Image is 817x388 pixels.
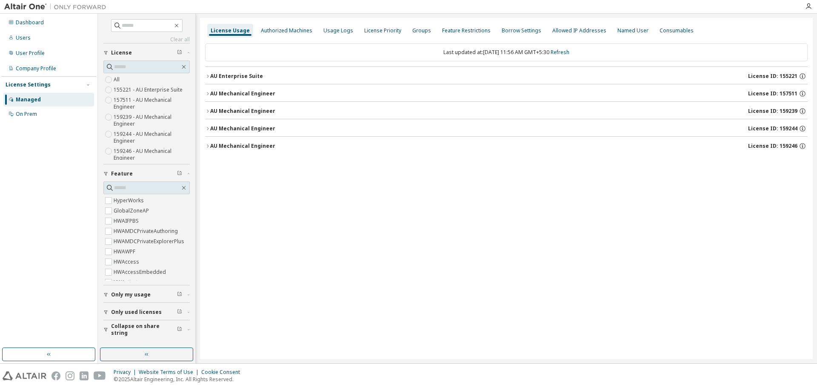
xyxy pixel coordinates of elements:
label: 159246 - AU Mechanical Engineer [114,146,190,163]
div: Dashboard [16,19,44,26]
label: HWActivate [114,277,143,287]
img: youtube.svg [94,371,106,380]
div: Borrow Settings [502,27,541,34]
p: © 2025 Altair Engineering, Inc. All Rights Reserved. [114,376,245,383]
div: License Priority [364,27,401,34]
span: Collapse on share string [111,323,177,336]
span: License ID: 159244 [748,125,797,132]
button: AU Mechanical EngineerLicense ID: 159246 [205,137,808,155]
div: Named User [617,27,648,34]
div: Usage Logs [323,27,353,34]
div: Authorized Machines [261,27,312,34]
div: AU Mechanical Engineer [210,143,275,149]
a: Clear all [103,36,190,43]
span: License ID: 155221 [748,73,797,80]
label: 159244 - AU Mechanical Engineer [114,129,190,146]
button: AU Enterprise SuiteLicense ID: 155221 [205,67,808,86]
div: License Settings [6,81,51,88]
div: Website Terms of Use [139,369,201,376]
span: Clear filter [177,309,182,316]
div: Groups [412,27,431,34]
div: Consumables [660,27,694,34]
div: AU Mechanical Engineer [210,90,275,97]
label: 157511 - AU Mechanical Engineer [114,95,190,112]
label: HWAIFPBS [114,216,140,226]
label: GlobalZoneAP [114,206,151,216]
span: Feature [111,170,133,177]
label: All [114,75,121,85]
label: HWAccess [114,257,141,267]
label: HWAMDCPrivateAuthoring [114,226,180,236]
button: AU Mechanical EngineerLicense ID: 157511 [205,84,808,103]
label: HyperWorks [114,195,146,206]
div: On Prem [16,111,37,118]
span: Clear filter [177,326,182,333]
a: Refresh [551,49,569,56]
div: AU Mechanical Engineer [210,108,275,115]
label: HWAMDCPrivateExplorerPlus [114,236,186,247]
span: License ID: 157511 [748,90,797,97]
button: Feature [103,164,190,183]
img: linkedin.svg [80,371,89,380]
span: Clear filter [177,170,182,177]
img: facebook.svg [51,371,60,380]
span: Clear filter [177,49,182,56]
button: Collapse on share string [103,320,190,339]
span: License ID: 159239 [748,108,797,115]
span: Only used licenses [111,309,162,316]
span: License ID: 159246 [748,143,797,149]
button: AU Mechanical EngineerLicense ID: 159244 [205,119,808,138]
div: License Usage [211,27,250,34]
div: AU Mechanical Engineer [210,125,275,132]
div: User Profile [16,50,45,57]
label: HWAWPF [114,247,137,257]
div: Last updated at: [DATE] 11:56 AM GMT+5:30 [205,43,808,61]
label: 159239 - AU Mechanical Engineer [114,112,190,129]
button: Only used licenses [103,303,190,322]
img: instagram.svg [66,371,74,380]
span: License [111,49,132,56]
div: Cookie Consent [201,369,245,376]
button: AU Mechanical EngineerLicense ID: 159239 [205,102,808,121]
div: Privacy [114,369,139,376]
div: Managed [16,96,41,103]
div: Allowed IP Addresses [552,27,606,34]
div: Company Profile [16,65,56,72]
span: Only my usage [111,291,151,298]
img: Altair One [4,3,111,11]
span: Clear filter [177,291,182,298]
div: Feature Restrictions [442,27,491,34]
label: 155221 - AU Enterprise Suite [114,85,184,95]
button: License [103,43,190,62]
div: AU Enterprise Suite [210,73,263,80]
img: altair_logo.svg [3,371,46,380]
div: Users [16,34,31,41]
label: HWAccessEmbedded [114,267,168,277]
button: Only my usage [103,285,190,304]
